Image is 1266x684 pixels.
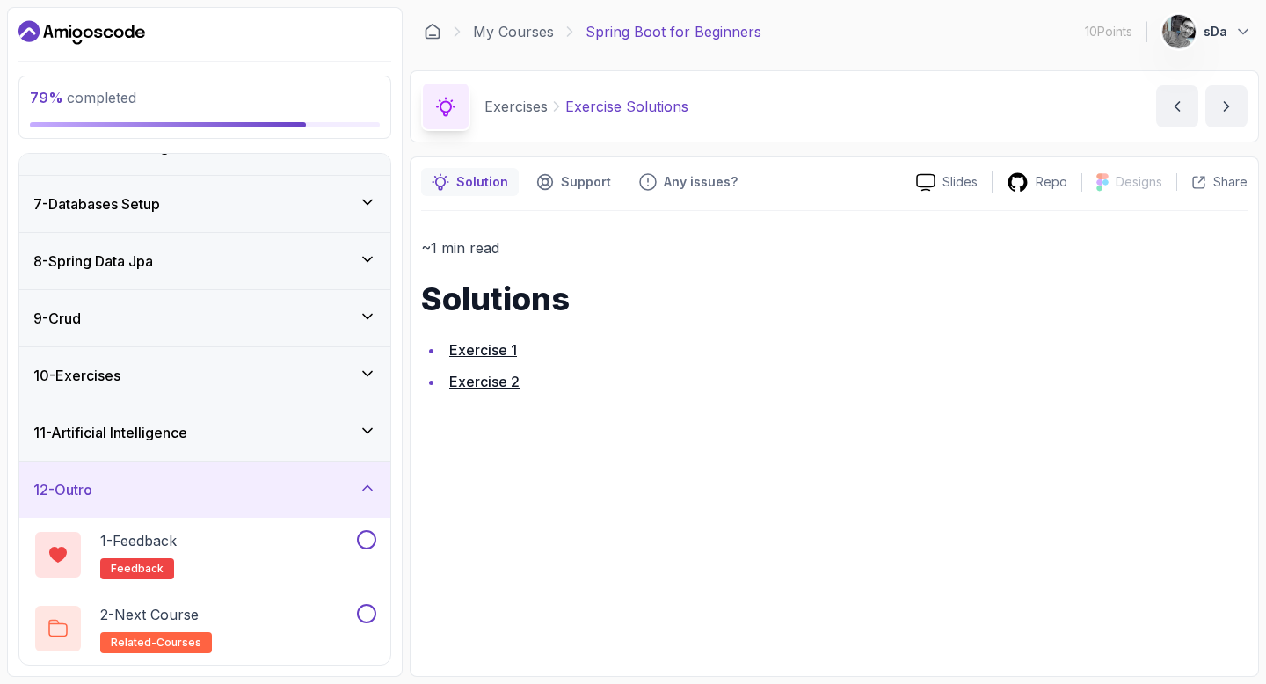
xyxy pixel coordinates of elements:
p: Designs [1116,173,1162,191]
p: Spring Boot for Beginners [586,21,761,42]
button: user profile imagesDa [1161,14,1252,49]
button: Share [1176,173,1248,191]
span: completed [30,89,136,106]
button: 12-Outro [19,462,390,518]
button: Support button [526,168,622,196]
a: My Courses [473,21,554,42]
p: 10 Points [1085,23,1132,40]
button: previous content [1156,85,1198,127]
h3: 12 - Outro [33,479,92,500]
span: 79 % [30,89,63,106]
a: Dashboard [424,23,441,40]
h3: 11 - Artificial Intelligence [33,422,187,443]
a: Dashboard [18,18,145,47]
button: 1-Feedbackfeedback [33,530,376,579]
button: 2-Next Courserelated-courses [33,604,376,653]
a: Exercise 2 [449,373,520,390]
p: 2 - Next Course [100,604,199,625]
p: sDa [1204,23,1227,40]
button: 11-Artificial Intelligence [19,404,390,461]
h3: 10 - Exercises [33,365,120,386]
h3: 9 - Crud [33,308,81,329]
a: Exercise 1 [449,341,517,359]
h3: 8 - Spring Data Jpa [33,251,153,272]
img: user profile image [1162,15,1196,48]
button: notes button [421,168,519,196]
p: Exercise Solutions [565,96,688,117]
button: next content [1205,85,1248,127]
button: 8-Spring Data Jpa [19,233,390,289]
p: ~1 min read [421,236,1248,260]
span: related-courses [111,636,201,650]
p: 1 - Feedback [100,530,177,551]
p: Exercises [484,96,548,117]
p: Slides [942,173,978,191]
h3: 7 - Databases Setup [33,193,160,215]
p: Repo [1036,173,1067,191]
p: Support [561,173,611,191]
h1: Solutions [421,281,1248,317]
button: 7-Databases Setup [19,176,390,232]
p: Any issues? [664,173,738,191]
button: 10-Exercises [19,347,390,404]
a: Slides [902,173,992,192]
p: Solution [456,173,508,191]
button: 9-Crud [19,290,390,346]
span: feedback [111,562,164,576]
button: Feedback button [629,168,748,196]
a: Repo [993,171,1081,193]
p: Share [1213,173,1248,191]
